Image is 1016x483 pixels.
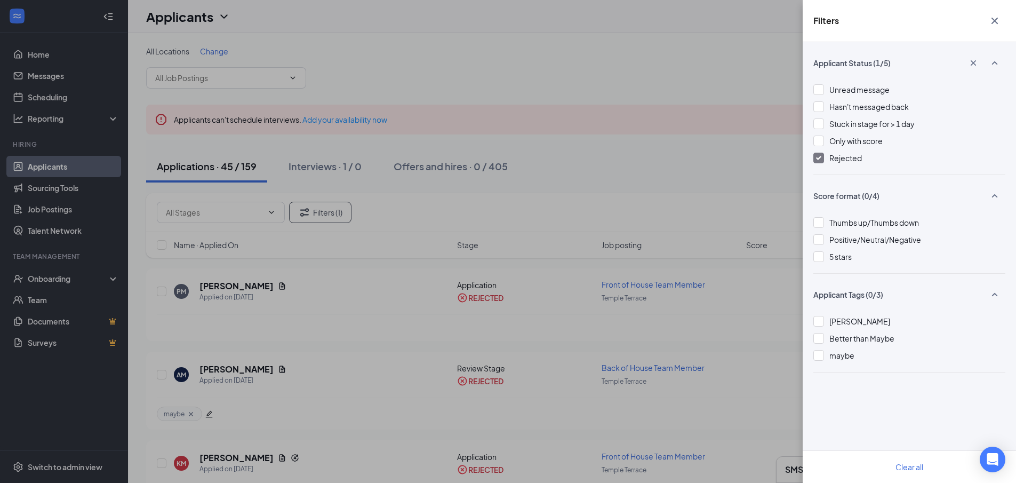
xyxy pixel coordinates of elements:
span: Applicant Status (1/5) [813,58,891,68]
span: 5 stars [829,252,852,262]
span: Stuck in stage for > 1 day [829,119,915,129]
span: Thumbs up/Thumbs down [829,218,919,227]
div: Open Intercom Messenger [980,447,1005,472]
span: Rejected [829,153,862,163]
span: [PERSON_NAME] [829,316,890,326]
svg: Cross [988,14,1001,27]
button: Cross [984,11,1005,31]
svg: SmallChevronUp [988,57,1001,69]
svg: Cross [968,58,979,68]
button: SmallChevronUp [984,284,1005,305]
button: Clear all [883,456,936,478]
span: Hasn't messaged back [829,102,909,112]
svg: SmallChevronUp [988,288,1001,301]
img: checkbox [816,156,821,160]
span: Positive/Neutral/Negative [829,235,921,244]
span: Unread message [829,85,890,94]
button: SmallChevronUp [984,186,1005,206]
button: Cross [963,54,984,72]
span: Only with score [829,136,883,146]
span: Better than Maybe [829,334,894,343]
span: maybe [829,351,854,360]
h5: Filters [813,15,839,27]
svg: SmallChevronUp [988,189,1001,202]
span: Applicant Tags (0/3) [813,289,883,300]
span: Score format (0/4) [813,191,879,201]
button: SmallChevronUp [984,53,1005,73]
